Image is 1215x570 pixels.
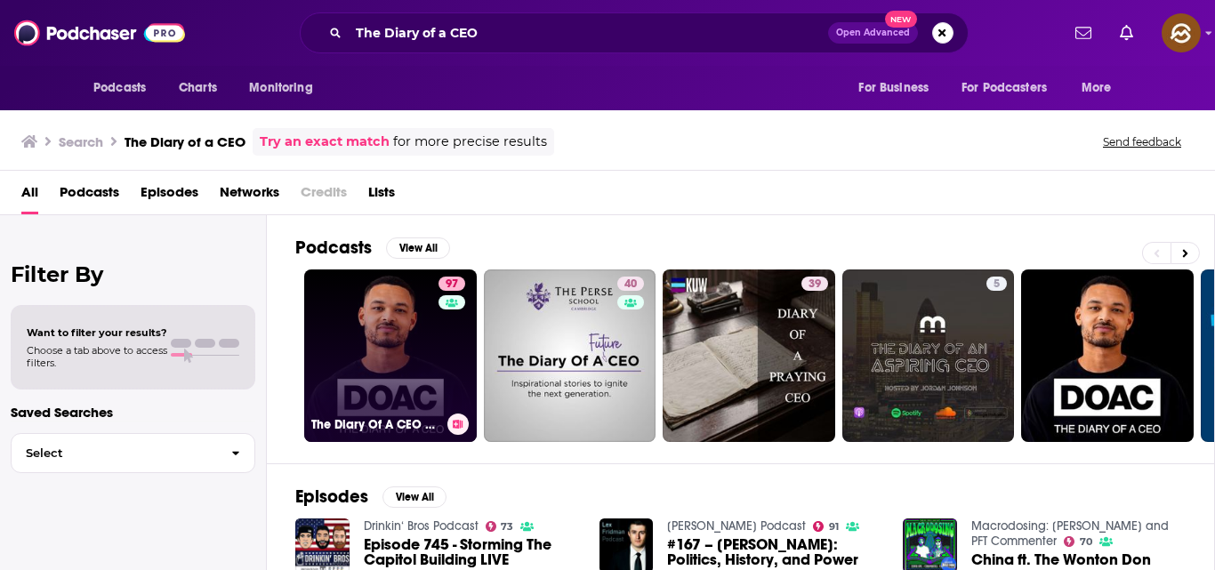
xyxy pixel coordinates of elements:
a: Drinkin‘ Bros Podcast [364,518,479,534]
span: 5 [994,276,1000,293]
a: Episode 745 - Storming The Capitol Building LIVE [364,537,578,567]
h2: Filter By [11,261,255,287]
h2: Episodes [295,486,368,508]
button: View All [386,237,450,259]
span: Credits [301,178,347,214]
span: 70 [1080,538,1092,546]
a: #167 – Saagar Enjeti: Politics, History, and Power [667,537,881,567]
a: Lex Fridman Podcast [667,518,806,534]
img: Podchaser - Follow, Share and Rate Podcasts [14,16,185,50]
h3: Search [59,133,103,150]
a: Macrodosing: Arian Foster and PFT Commenter [971,518,1169,549]
a: Show notifications dropdown [1113,18,1140,48]
span: 39 [809,276,821,293]
span: 40 [624,276,637,293]
a: Networks [220,178,279,214]
span: Want to filter your results? [27,326,167,339]
p: Saved Searches [11,404,255,421]
a: Show notifications dropdown [1068,18,1098,48]
span: Logged in as hey85204 [1162,13,1201,52]
span: Choose a tab above to access filters. [27,344,167,369]
a: Episodes [141,178,198,214]
img: User Profile [1162,13,1201,52]
a: Try an exact match [260,132,390,152]
button: open menu [81,71,169,105]
span: Open Advanced [836,28,910,37]
a: 39 [801,277,828,291]
button: open menu [950,71,1073,105]
h3: The Diary Of A CEO with [PERSON_NAME] [311,417,440,432]
a: 5 [842,269,1015,442]
div: Search podcasts, credits, & more... [300,12,969,53]
a: EpisodesView All [295,486,447,508]
span: 97 [446,276,458,293]
a: 91 [813,521,839,532]
span: Charts [179,76,217,100]
a: 40 [484,269,656,442]
h2: Podcasts [295,237,372,259]
button: open menu [1069,71,1134,105]
a: China ft. The Wonton Don [971,552,1151,567]
a: 40 [617,277,644,291]
a: Charts [167,71,228,105]
span: #167 – [PERSON_NAME]: Politics, History, and Power [667,537,881,567]
span: For Podcasters [962,76,1047,100]
span: For Business [858,76,929,100]
a: 70 [1064,536,1092,547]
input: Search podcasts, credits, & more... [349,19,828,47]
button: Select [11,433,255,473]
span: Select [12,447,217,459]
a: Lists [368,178,395,214]
a: 73 [486,521,514,532]
button: Show profile menu [1162,13,1201,52]
span: 73 [501,523,513,531]
a: 39 [663,269,835,442]
a: 97 [439,277,465,291]
a: PodcastsView All [295,237,450,259]
button: open menu [846,71,951,105]
a: 5 [986,277,1007,291]
h3: The Diary of a CEO [125,133,245,150]
a: All [21,178,38,214]
span: for more precise results [393,132,547,152]
button: Open AdvancedNew [828,22,918,44]
span: New [885,11,917,28]
button: Send feedback [1098,134,1187,149]
button: View All [382,486,447,508]
span: More [1082,76,1112,100]
a: 97The Diary Of A CEO with [PERSON_NAME] [304,269,477,442]
a: Podcasts [60,178,119,214]
span: Monitoring [249,76,312,100]
span: Podcasts [93,76,146,100]
button: open menu [237,71,335,105]
span: 91 [829,523,839,531]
